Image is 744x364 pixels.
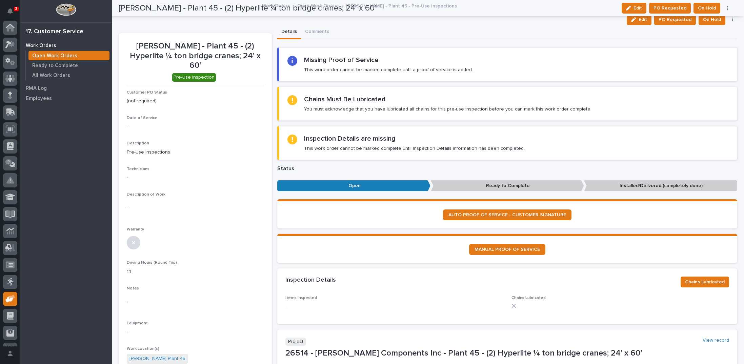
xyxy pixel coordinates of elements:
[26,43,56,49] p: Work Orders
[285,277,336,284] h2: Inspection Details
[127,123,264,130] p: -
[469,244,545,255] a: MANUAL PROOF OF SERVICE
[584,180,737,191] p: Installed/Delivered (completely done)
[127,193,165,197] span: Description of Work
[277,165,737,172] p: Status
[448,213,566,217] span: AUTO PROOF OF SERVICE - CUSTOMER SIGNATURE
[127,321,148,325] span: Equipment
[304,145,525,151] p: This work order cannot be marked complete until Inspection Details information has been completed.
[301,25,333,39] button: Comments
[20,93,112,103] a: Employees
[304,106,591,112] p: You must acknowledge that you have lubricated all chains for this pre-use inspection before you c...
[262,1,290,9] a: Work Orders
[127,116,158,120] span: Date of Service
[277,25,301,39] button: Details
[127,141,149,145] span: Description
[26,28,83,36] div: 17. Customer Service
[304,135,396,143] h2: Inspection Details are missing
[26,70,112,80] a: All Work Orders
[703,16,721,24] span: On Hold
[15,6,17,11] p: 3
[639,17,647,23] span: Edit
[285,348,729,358] p: 26514 - [PERSON_NAME] Components Inc - Plant 45 - (2) Hyperlite ¼ ton bridge cranes; 24’ x 60’
[127,268,264,275] p: 1.1
[297,1,339,9] a: Open Work Orders
[127,90,167,95] span: Customer PO Status
[285,338,306,346] p: Project
[277,180,430,191] p: Open
[654,14,696,25] button: PO Requested
[26,61,112,70] a: Ready to Complete
[20,40,112,50] a: Work Orders
[703,338,729,343] a: View record
[127,347,159,351] span: Work Location(s)
[127,328,264,336] p: -
[127,98,264,105] p: (not required)
[127,298,264,305] p: -
[659,16,691,24] span: PO Requested
[304,95,386,103] h2: Chains Must Be Lubricated
[26,85,47,92] p: RMA Log
[127,227,144,231] span: Warranty
[285,303,503,310] p: -
[3,4,17,18] button: Notifications
[127,286,139,290] span: Notes
[346,2,457,9] p: [PERSON_NAME] - Plant 45 - Pre-Use Inspections
[627,14,651,25] button: Edit
[32,73,70,79] p: All Work Orders
[431,180,584,191] p: Ready to Complete
[32,53,77,59] p: Open Work Orders
[8,8,17,19] div: Notifications3
[475,247,540,252] span: MANUAL PROOF OF SERVICE
[26,51,112,60] a: Open Work Orders
[511,296,546,300] span: Chains Lubricated
[20,83,112,93] a: RMA Log
[127,174,264,181] p: -
[681,277,729,287] button: Chains Lubricated
[32,63,78,69] p: Ready to Complete
[285,296,317,300] span: Items Inspected
[304,56,379,64] h2: Missing Proof of Service
[304,67,473,73] p: This work order cannot be marked complete until a proof of service is added.
[26,96,52,102] p: Employees
[172,73,216,82] div: Pre-Use Inspection
[685,278,725,286] span: Chains Lubricated
[127,204,264,211] p: -
[127,41,264,70] p: [PERSON_NAME] - Plant 45 - (2) Hyperlite ¼ ton bridge cranes; 24’ x 60’
[443,209,571,220] a: AUTO PROOF OF SERVICE - CUSTOMER SIGNATURE
[699,14,725,25] button: On Hold
[127,261,177,265] span: Driving Hours (Round Trip)
[127,149,264,156] p: Pre-Use Inspections
[127,167,149,171] span: Technicians
[56,3,76,16] img: Workspace Logo
[129,355,185,362] a: [PERSON_NAME] Plant 45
